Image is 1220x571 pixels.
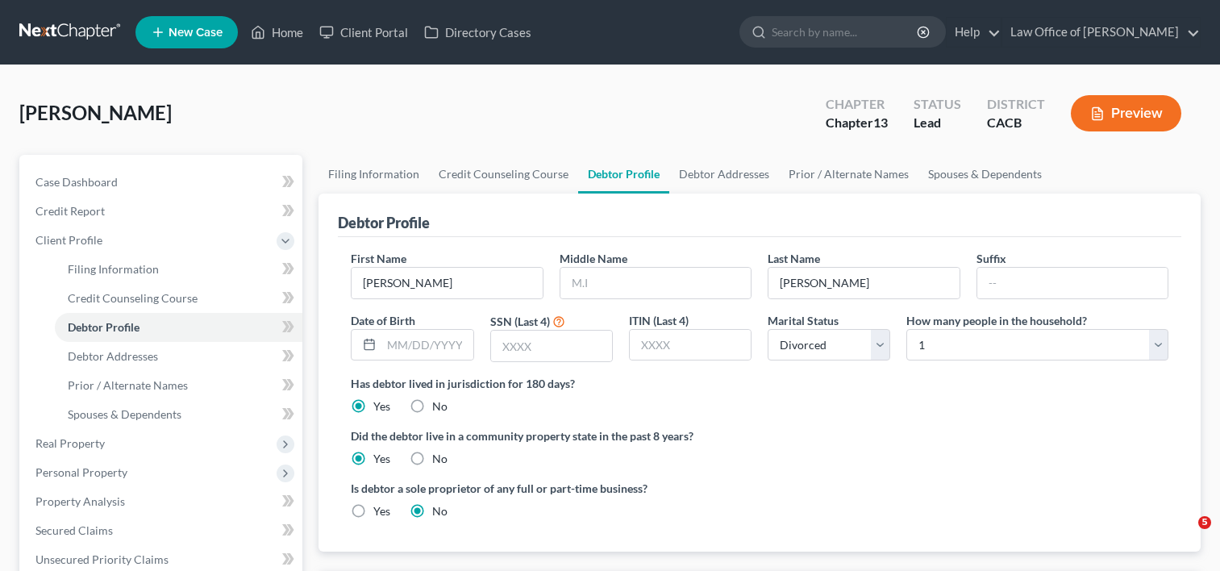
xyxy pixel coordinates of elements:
[914,114,961,132] div: Lead
[432,451,448,467] label: No
[19,101,172,124] span: [PERSON_NAME]
[319,155,429,194] a: Filing Information
[35,175,118,189] span: Case Dashboard
[23,516,302,545] a: Secured Claims
[491,331,612,361] input: XXXX
[373,398,390,415] label: Yes
[772,17,919,47] input: Search by name...
[243,18,311,47] a: Home
[35,494,125,508] span: Property Analysis
[768,250,820,267] label: Last Name
[351,250,406,267] label: First Name
[169,27,223,39] span: New Case
[1198,516,1211,529] span: 5
[55,284,302,313] a: Credit Counseling Course
[55,371,302,400] a: Prior / Alternate Names
[918,155,1051,194] a: Spouses & Dependents
[976,250,1006,267] label: Suffix
[352,268,542,298] input: --
[68,349,158,363] span: Debtor Addresses
[68,262,159,276] span: Filing Information
[35,436,105,450] span: Real Property
[351,427,1168,444] label: Did the debtor live in a community property state in the past 8 years?
[947,18,1001,47] a: Help
[826,114,888,132] div: Chapter
[338,213,430,232] div: Debtor Profile
[23,197,302,226] a: Credit Report
[381,330,473,361] input: MM/DD/YYYY
[768,268,959,298] input: --
[351,480,752,497] label: Is debtor a sole proprietor of any full or part-time business?
[429,155,578,194] a: Credit Counseling Course
[560,268,751,298] input: M.I
[629,312,689,329] label: ITIN (Last 4)
[373,451,390,467] label: Yes
[1002,18,1200,47] a: Law Office of [PERSON_NAME]
[906,312,1087,329] label: How many people in the household?
[373,503,390,519] label: Yes
[826,95,888,114] div: Chapter
[560,250,627,267] label: Middle Name
[55,313,302,342] a: Debtor Profile
[35,552,169,566] span: Unsecured Priority Claims
[23,487,302,516] a: Property Analysis
[351,312,415,329] label: Date of Birth
[351,375,1168,392] label: Has debtor lived in jurisdiction for 180 days?
[35,233,102,247] span: Client Profile
[35,523,113,537] span: Secured Claims
[914,95,961,114] div: Status
[432,503,448,519] label: No
[578,155,669,194] a: Debtor Profile
[68,407,181,421] span: Spouses & Dependents
[55,400,302,429] a: Spouses & Dependents
[779,155,918,194] a: Prior / Alternate Names
[630,330,751,361] input: XXXX
[23,168,302,197] a: Case Dashboard
[35,465,127,479] span: Personal Property
[68,291,198,305] span: Credit Counseling Course
[987,95,1045,114] div: District
[490,313,550,330] label: SSN (Last 4)
[987,114,1045,132] div: CACB
[35,204,105,218] span: Credit Report
[68,320,139,334] span: Debtor Profile
[1071,95,1181,131] button: Preview
[977,268,1168,298] input: --
[1165,516,1204,555] iframe: Intercom live chat
[55,255,302,284] a: Filing Information
[768,312,839,329] label: Marital Status
[55,342,302,371] a: Debtor Addresses
[68,378,188,392] span: Prior / Alternate Names
[432,398,448,415] label: No
[311,18,416,47] a: Client Portal
[416,18,539,47] a: Directory Cases
[873,115,888,130] span: 13
[669,155,779,194] a: Debtor Addresses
